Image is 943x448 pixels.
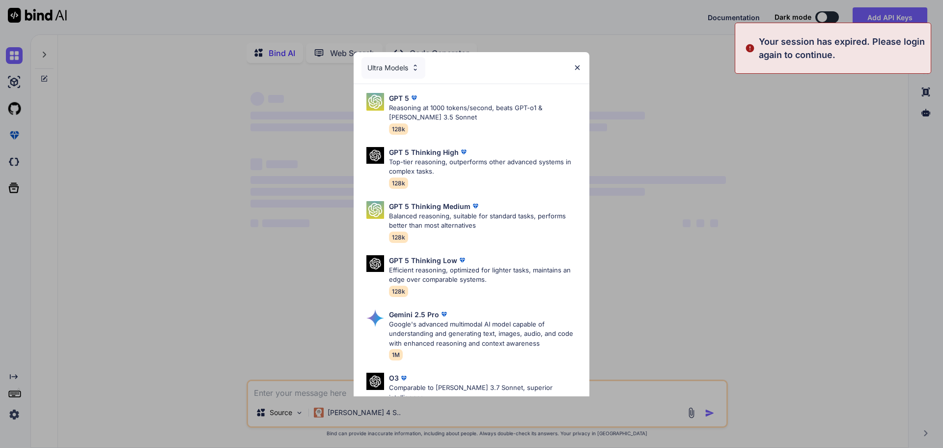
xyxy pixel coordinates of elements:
p: O3 [389,373,399,383]
img: alert [745,35,755,61]
img: premium [459,147,469,157]
p: GPT 5 Thinking Low [389,255,457,266]
p: Comparable to [PERSON_NAME] 3.7 Sonnet, superior intelligence [389,383,582,402]
img: Pick Models [366,93,384,111]
span: 1M [389,349,403,360]
img: premium [471,201,480,211]
img: premium [399,373,409,383]
img: premium [409,93,419,103]
img: premium [457,255,467,265]
p: Top-tier reasoning, outperforms other advanced systems in complex tasks. [389,157,582,177]
p: GPT 5 Thinking Medium [389,201,471,211]
p: Google's advanced multimodal AI model capable of understanding and generating text, images, audio... [389,320,582,349]
p: Balanced reasoning, suitable for standard tasks, performs better than most alternatives [389,211,582,231]
p: Your session has expired. Please login again to continue. [759,35,925,61]
p: GPT 5 [389,93,409,103]
span: 128k [389,123,408,135]
img: Pick Models [366,201,384,219]
span: 128k [389,178,408,189]
img: premium [439,309,449,319]
p: Reasoning at 1000 tokens/second, beats GPT-o1 & [PERSON_NAME] 3.5 Sonnet [389,103,582,122]
img: Pick Models [411,63,419,72]
img: Pick Models [366,255,384,272]
img: close [573,63,582,72]
div: Ultra Models [361,57,425,79]
p: GPT 5 Thinking High [389,147,459,157]
span: 128k [389,286,408,297]
p: Gemini 2.5 Pro [389,309,439,320]
img: Pick Models [366,373,384,390]
img: Pick Models [366,309,384,327]
p: Efficient reasoning, optimized for lighter tasks, maintains an edge over comparable systems. [389,266,582,285]
img: Pick Models [366,147,384,164]
span: 128k [389,232,408,243]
